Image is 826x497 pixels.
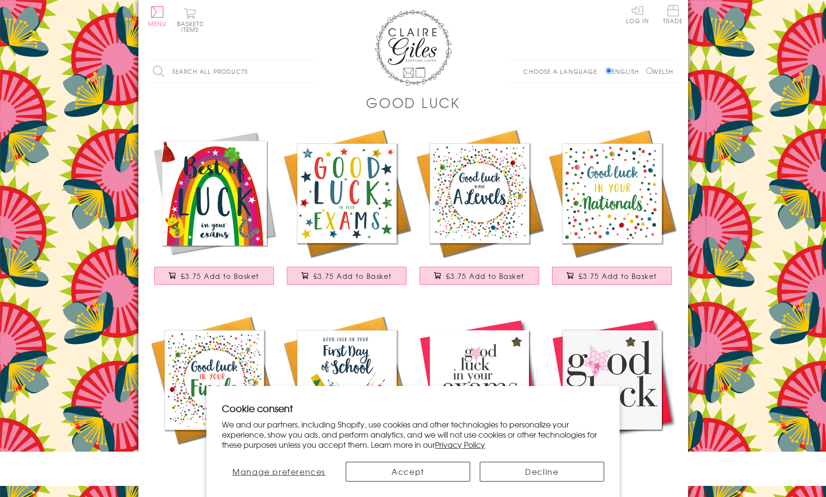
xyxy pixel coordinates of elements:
a: Privacy Policy [435,439,485,450]
input: Search all products [148,61,317,83]
input: English [606,68,612,74]
label: Welsh [646,67,674,76]
span: £3.75 Add to Basket [181,271,259,281]
img: Good Luck in your Finals Card, Dots, Embellished with pompoms [148,314,281,446]
a: Exam Good Luck Card, Pink Stars, Embellished with a padded star £3.50 Add to Basket [413,314,546,481]
img: Exam Good Luck Card, Stars, Embellished with pompoms [281,127,413,260]
p: Choose a language: [523,67,604,76]
button: Basket0 items [177,8,203,32]
h1: Good Luck [366,93,460,112]
img: Claire Giles Greetings Cards [375,10,452,86]
p: We and our partners, including Shopify, use cookies and other technologies to personalize your ex... [222,419,604,449]
button: £3.75 Add to Basket [287,267,406,285]
button: £3.75 Add to Basket [154,267,274,285]
button: Manage preferences [222,462,336,482]
span: Menu [148,19,167,28]
input: Welsh [646,68,652,74]
label: English [606,67,644,76]
a: Log In [626,5,649,24]
span: Trade [663,5,683,24]
img: Exam Good Luck Card, Pink Stars, Embellished with a padded star [413,314,546,446]
button: Decline [480,462,604,482]
a: Exam Good Luck Card, Stars, Embellished with pompoms £3.75 Add to Basket [281,127,413,294]
input: Search [307,61,317,83]
img: Good Luck Card, Pink Star, Embellished with a padded star [546,314,678,446]
a: Trade [663,5,683,26]
a: Good Luck in Nationals Card, Dots, Embellished with pompoms £3.75 Add to Basket [546,127,678,294]
img: Good Luck in Nationals Card, Dots, Embellished with pompoms [546,127,678,260]
span: 0 items [181,19,203,34]
img: Good Luck Card, Pencil case, First Day of School, Embellished with pompoms [281,314,413,446]
a: Good Luck Exams Card, Rainbow, Embellished with a colourful tassel £3.75 Add to Basket [148,127,281,294]
img: Good Luck Exams Card, Rainbow, Embellished with a colourful tassel [148,127,281,260]
a: A Level Good Luck Card, Dotty Circle, Embellished with pompoms £3.75 Add to Basket [413,127,546,294]
button: £3.75 Add to Basket [420,267,539,285]
a: Good Luck Card, Pink Star, Embellished with a padded star £3.50 Add to Basket [546,314,678,481]
h2: Cookie consent [222,401,604,415]
button: Menu [148,6,167,27]
button: £3.75 Add to Basket [552,267,672,285]
span: £3.75 Add to Basket [579,271,657,281]
span: £3.75 Add to Basket [313,271,392,281]
span: £3.75 Add to Basket [446,271,525,281]
a: Good Luck in your Finals Card, Dots, Embellished with pompoms £3.75 Add to Basket [148,314,281,481]
span: Manage preferences [232,466,325,477]
img: A Level Good Luck Card, Dotty Circle, Embellished with pompoms [413,127,546,260]
a: Good Luck Card, Pencil case, First Day of School, Embellished with pompoms £3.75 Add to Basket [281,314,413,481]
button: Accept [346,462,470,482]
